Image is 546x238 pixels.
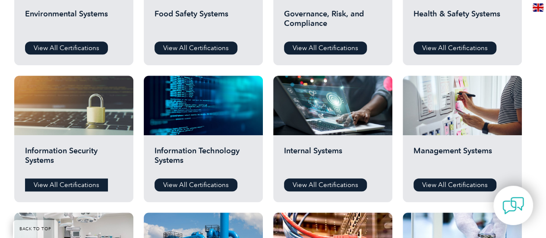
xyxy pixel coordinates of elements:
h2: Governance, Risk, and Compliance [284,9,382,35]
a: View All Certifications [284,41,367,54]
h2: Management Systems [413,146,511,172]
a: View All Certifications [25,41,108,54]
img: en [533,3,543,12]
a: View All Certifications [25,178,108,191]
a: View All Certifications [155,178,237,191]
h2: Health & Safety Systems [413,9,511,35]
a: View All Certifications [413,41,496,54]
a: View All Certifications [155,41,237,54]
img: contact-chat.png [502,195,524,216]
h2: Internal Systems [284,146,382,172]
h2: Information Technology Systems [155,146,252,172]
h2: Food Safety Systems [155,9,252,35]
h2: Environmental Systems [25,9,123,35]
a: View All Certifications [284,178,367,191]
a: View All Certifications [413,178,496,191]
h2: Information Security Systems [25,146,123,172]
a: BACK TO TOP [13,220,58,238]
